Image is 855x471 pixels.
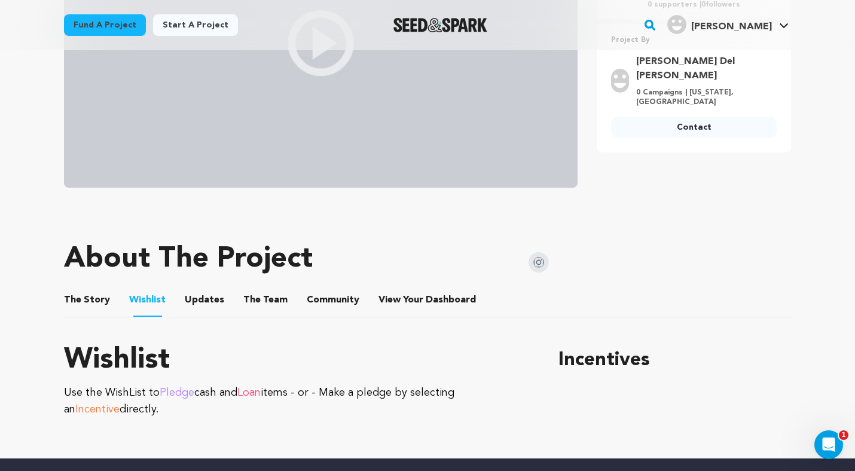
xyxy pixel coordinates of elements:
[665,13,791,34] a: Gabriel D.'s Profile
[237,387,261,398] span: Loan
[64,245,313,274] h1: About The Project
[64,384,530,418] p: Use the WishList to cash and items - or - Make a pledge by selecting an directly.
[814,430,843,459] iframe: Intercom live chat
[243,293,261,307] span: The
[64,14,146,36] a: Fund a project
[393,18,487,32] a: Seed&Spark Homepage
[129,293,166,307] span: Wishlist
[378,293,478,307] span: Your
[839,430,848,440] span: 1
[393,18,487,32] img: Seed&Spark Logo Dark Mode
[243,293,288,307] span: Team
[667,15,772,34] div: Gabriel D.'s Profile
[153,14,238,36] a: Start a project
[426,293,476,307] span: Dashboard
[378,293,478,307] a: ViewYourDashboard
[636,88,769,107] p: 0 Campaigns | [US_STATE], [GEOGRAPHIC_DATA]
[611,117,777,138] a: Contact
[75,404,120,415] span: Incentive
[665,13,791,38] span: Gabriel D.'s Profile
[64,293,81,307] span: The
[611,69,628,93] img: user.png
[64,293,110,307] span: Story
[64,346,530,375] h1: Wishlist
[529,252,549,273] img: Seed&Spark Instagram Icon
[307,293,359,307] span: Community
[636,54,769,83] a: Goto Gabriel Del Rosario profile
[160,387,194,398] span: Pledge
[185,293,224,307] span: Updates
[691,22,772,32] span: [PERSON_NAME]
[558,346,791,375] h1: Incentives
[667,15,686,34] img: user.png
